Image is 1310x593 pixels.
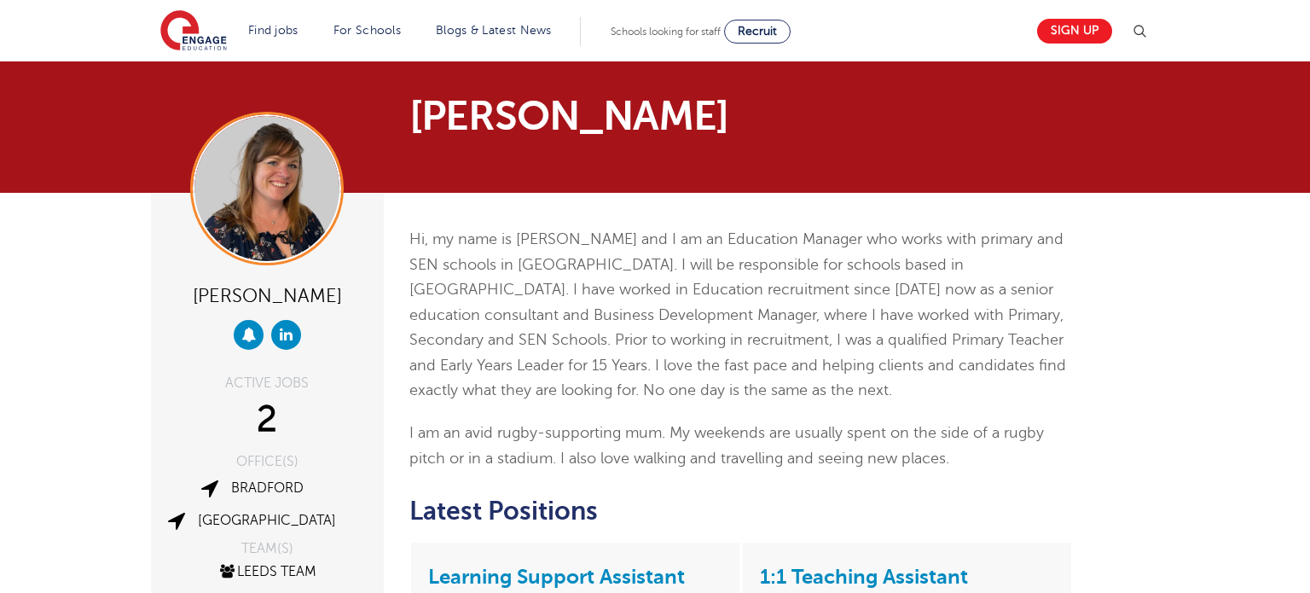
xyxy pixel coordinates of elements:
div: ACTIVE JOBS [164,376,371,390]
p: Hi, my name is [PERSON_NAME] and I am an Education Manager who works with primary and SEN schools... [409,227,1074,404]
a: Bradford [231,480,304,496]
div: 2 [164,398,371,441]
a: Find jobs [248,24,299,37]
a: [GEOGRAPHIC_DATA] [198,513,336,528]
a: Sign up [1037,19,1112,44]
p: I am an avid rugby-supporting mum. My weekends are usually spent on the side of a rugby pitch or ... [409,421,1074,471]
div: TEAM(S) [164,542,371,555]
a: For Schools [333,24,401,37]
span: Recruit [738,25,777,38]
a: Learning Support Assistant [428,565,685,589]
a: 1:1 Teaching Assistant [760,565,968,589]
a: Leeds Team [217,564,316,579]
h1: [PERSON_NAME] [409,96,814,137]
a: Recruit [724,20,791,44]
div: OFFICE(S) [164,455,371,468]
h2: Latest Positions [409,497,1074,526]
img: Engage Education [160,10,227,53]
a: Blogs & Latest News [436,24,552,37]
span: Schools looking for staff [611,26,721,38]
div: [PERSON_NAME] [164,278,371,311]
